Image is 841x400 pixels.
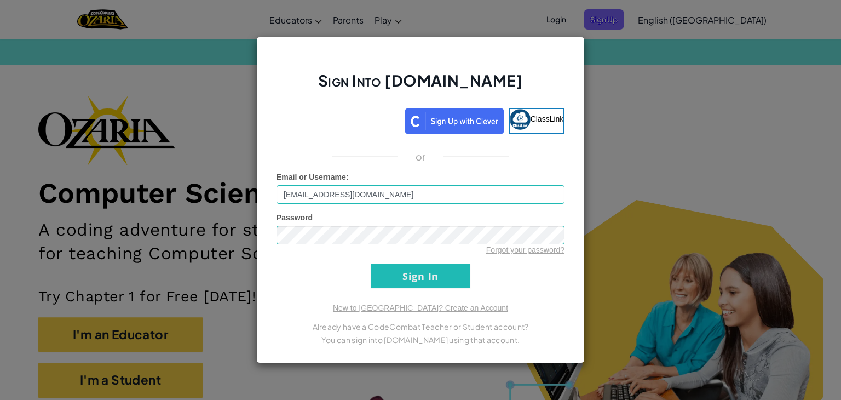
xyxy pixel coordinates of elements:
a: Forgot your password? [486,245,564,254]
p: or [416,150,426,163]
p: You can sign into [DOMAIN_NAME] using that account. [277,333,564,346]
img: clever_sso_button@2x.png [405,108,504,134]
a: New to [GEOGRAPHIC_DATA]? Create an Account [333,304,508,312]
h2: Sign Into [DOMAIN_NAME] [277,70,564,102]
img: classlink-logo-small.png [510,109,531,130]
span: ClassLink [531,115,564,123]
iframe: Botón de Acceder con Google [272,107,405,132]
label: : [277,172,349,182]
span: Email or Username [277,173,346,181]
p: Already have a CodeCombat Teacher or Student account? [277,320,564,333]
span: Password [277,213,313,222]
input: Sign In [371,264,470,288]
